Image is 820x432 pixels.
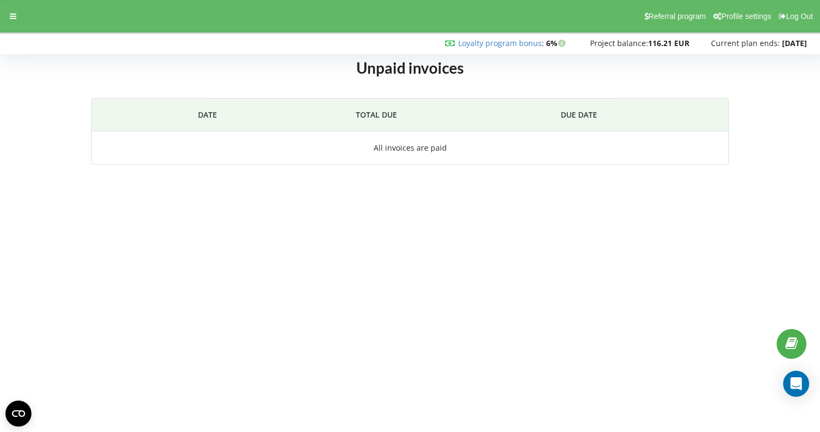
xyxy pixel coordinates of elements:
[271,99,482,132] th: TOTAL DUE
[783,371,809,397] div: Open Intercom Messenger
[711,38,780,48] span: Current plan ends:
[92,132,728,165] td: All invoices are paid
[11,58,809,83] h1: Unpaid invoices
[546,38,568,48] strong: 6%
[721,12,771,21] span: Profile settings
[786,12,813,21] span: Log Out
[458,38,542,48] a: Loyalty program bonus
[5,401,31,427] button: Open CMP widget
[590,38,648,48] span: Project balance:
[144,99,271,132] th: Date
[782,38,807,48] strong: [DATE]
[458,38,544,48] span: :
[649,12,706,21] span: Referral program
[482,99,676,132] th: DUE DATE
[648,38,689,48] strong: 116.21 EUR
